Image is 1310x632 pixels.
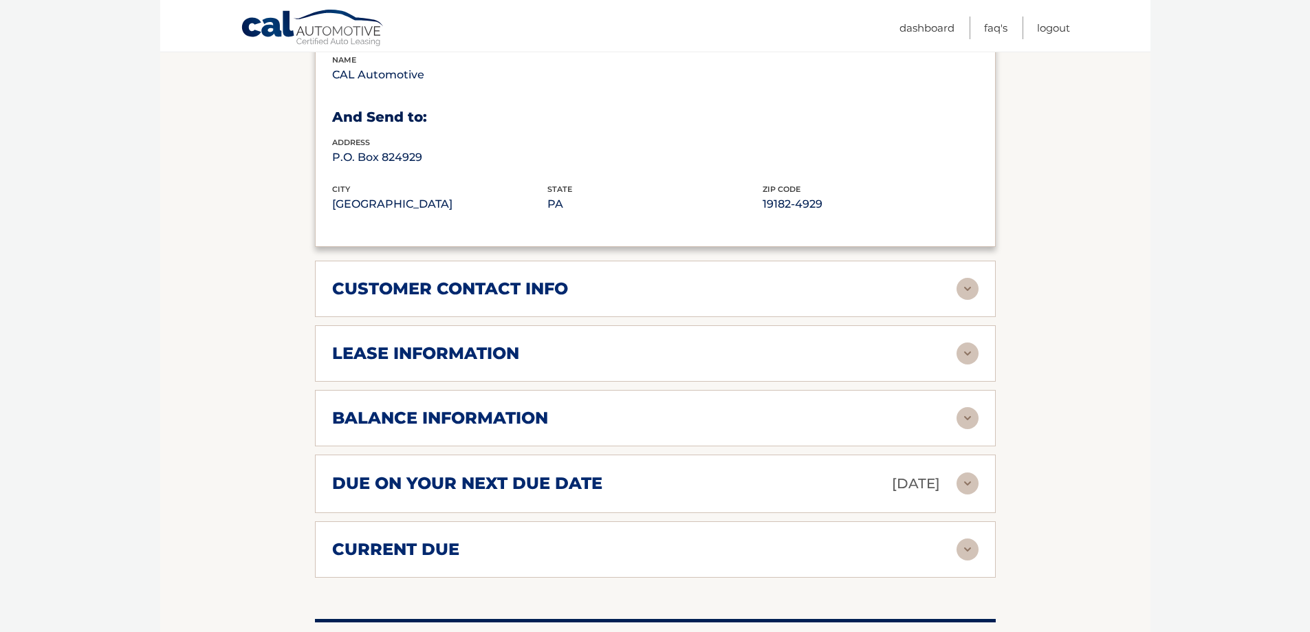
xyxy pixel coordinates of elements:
h2: customer contact info [332,279,568,299]
img: accordion-rest.svg [957,407,979,429]
p: [GEOGRAPHIC_DATA] [332,195,547,214]
img: accordion-rest.svg [957,342,979,364]
img: accordion-rest.svg [957,538,979,560]
span: address [332,138,370,147]
img: accordion-rest.svg [957,472,979,494]
a: Logout [1037,17,1070,39]
h2: balance information [332,408,548,428]
a: Cal Automotive [241,9,385,49]
a: Dashboard [899,17,954,39]
p: CAL Automotive [332,65,547,85]
h2: current due [332,539,459,560]
h2: due on your next due date [332,473,602,494]
h2: lease information [332,343,519,364]
a: FAQ's [984,17,1007,39]
p: P.O. Box 824929 [332,148,547,167]
p: PA [547,195,763,214]
p: [DATE] [892,472,940,496]
span: city [332,184,350,194]
span: state [547,184,572,194]
p: 19182-4929 [763,195,978,214]
img: accordion-rest.svg [957,278,979,300]
span: name [332,55,356,65]
h3: And Send to: [332,109,979,126]
span: zip code [763,184,800,194]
